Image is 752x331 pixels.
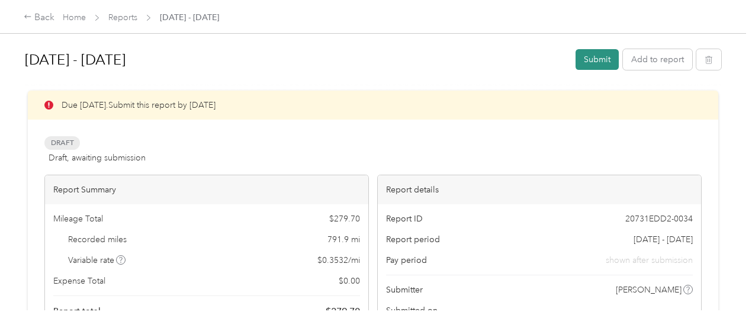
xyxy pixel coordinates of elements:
span: Draft [44,136,80,150]
span: shown after submission [606,254,693,266]
div: Due [DATE]. Submit this report by [DATE] [28,91,718,120]
span: $ 0.3532 / mi [317,254,360,266]
span: Report period [386,233,440,246]
h1: Aug 1 - 31, 2025 [25,46,567,74]
span: Submitted on [386,304,438,317]
span: $ 279.70 [329,213,360,225]
span: [DATE] - [DATE] [160,11,219,24]
button: Submit [576,49,619,70]
span: Submitter [386,284,423,296]
span: Variable rate [68,254,126,266]
span: Mileage Total [53,213,103,225]
a: Reports [108,12,137,23]
div: Report Summary [45,175,368,204]
span: $ 0.00 [339,275,360,287]
a: Home [63,12,86,23]
span: [PERSON_NAME] [616,284,682,296]
button: Add to report [623,49,692,70]
span: Pay period [386,254,427,266]
span: 791.9 mi [327,233,360,246]
div: Back [24,11,54,25]
span: Recorded miles [68,233,127,246]
span: [DATE] - [DATE] [634,233,693,246]
span: Draft, awaiting submission [49,152,146,164]
span: Report total [53,305,101,317]
iframe: Everlance-gr Chat Button Frame [686,265,752,331]
span: Expense Total [53,275,105,287]
span: $ 279.70 [326,304,360,319]
span: Report ID [386,213,423,225]
span: 20731EDD2-0034 [625,213,693,225]
div: Report details [378,175,701,204]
